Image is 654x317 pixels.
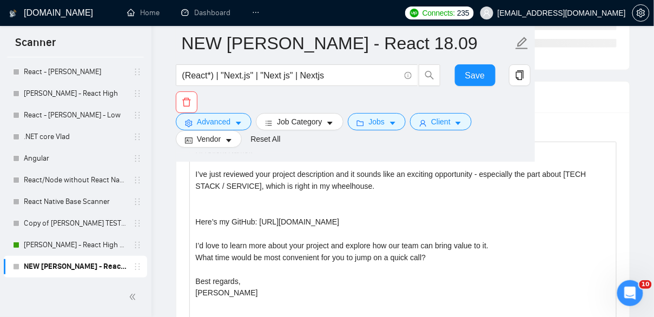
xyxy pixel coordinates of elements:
a: React Native Base Scanner [24,191,127,213]
span: holder [133,197,142,206]
span: Vendor [197,133,221,145]
button: Save [454,64,495,86]
button: copy [509,64,531,86]
span: search [419,70,440,80]
a: Angular [24,148,127,169]
span: holder [133,154,142,163]
span: caret-down [454,119,462,127]
input: Search Freelance Jobs... [182,69,400,82]
span: setting [185,119,193,127]
button: settingAdvancedcaret-down [176,113,252,130]
span: holder [133,241,142,249]
span: caret-down [389,119,397,127]
a: dashboardDashboard [181,8,230,17]
span: holder [133,176,142,184]
span: user [483,9,491,17]
span: delete [176,97,197,107]
span: holder [133,133,142,141]
span: bars [265,119,273,127]
img: logo [9,5,17,22]
span: idcard [185,136,193,144]
button: idcardVendorcaret-down [176,130,242,148]
span: double-left [129,292,140,302]
button: userClientcaret-down [410,113,472,130]
a: React - [PERSON_NAME] [24,61,127,83]
span: copy [510,70,530,80]
span: 10 [639,280,652,289]
span: Job Category [277,116,322,128]
span: holder [133,68,142,76]
span: Client [431,116,451,128]
span: info-circle [405,72,412,79]
a: [PERSON_NAME] - React High [24,83,127,104]
iframe: Intercom live chat [617,280,643,306]
span: Jobs [368,116,385,128]
button: search [419,64,440,86]
span: holder [133,89,142,98]
a: homeHome [127,8,160,17]
span: folder [356,119,364,127]
span: Save [465,69,484,82]
span: caret-down [225,136,233,144]
a: NEW [PERSON_NAME] - React 18.09 [24,256,127,278]
a: setting [632,9,650,17]
a: React - [PERSON_NAME] - Low [24,104,127,126]
a: React/Node without React Native Base Scanner [24,169,127,191]
span: edit [515,36,529,50]
button: setting [632,4,650,22]
li: My Scanners [4,36,147,278]
span: Advanced [197,116,230,128]
input: Scanner name... [182,30,513,57]
a: [PERSON_NAME] - React High V2 [24,234,127,256]
button: delete [176,91,197,113]
span: caret-down [326,119,334,127]
span: holder [133,262,142,271]
a: Copy of [PERSON_NAME] TEST - FS - React High [24,213,127,234]
button: folderJobscaret-down [347,113,406,130]
span: holder [133,111,142,120]
span: ellipsis [252,9,260,16]
span: 235 [457,7,469,19]
span: Scanner [6,35,64,57]
span: Connects: [422,7,455,19]
a: Reset All [250,133,280,145]
span: holder [133,219,142,228]
img: upwork-logo.png [410,9,419,17]
button: barsJob Categorycaret-down [256,113,343,130]
span: user [419,119,427,127]
span: caret-down [235,119,242,127]
a: .NET core Vlad [24,126,127,148]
